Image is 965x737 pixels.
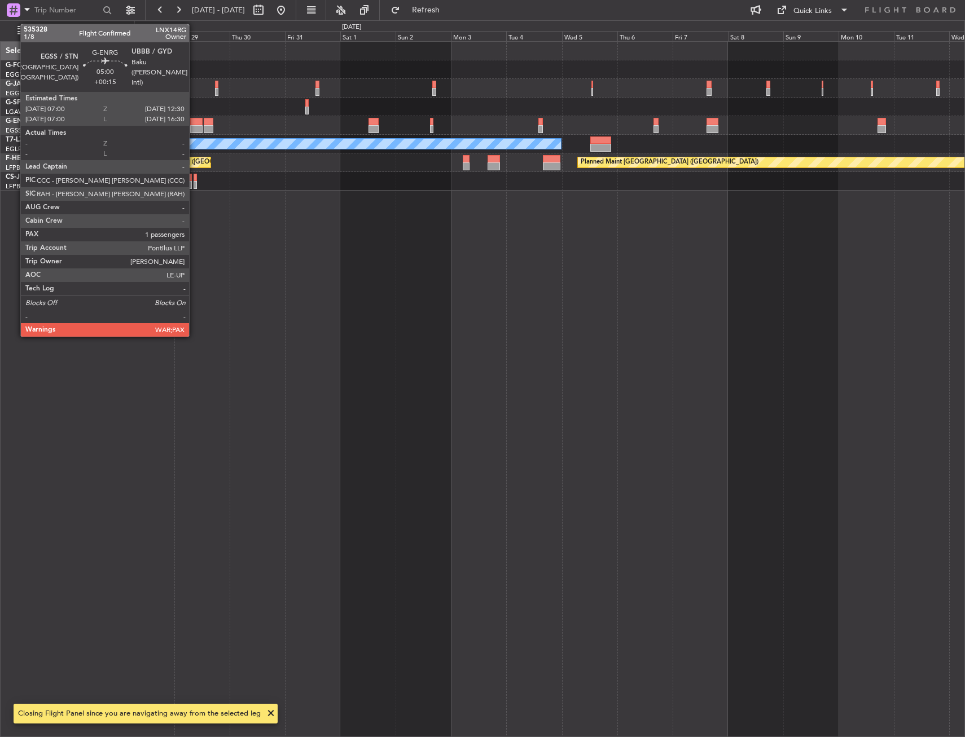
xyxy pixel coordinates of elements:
[6,99,66,106] a: G-SPCYLegacy 650
[385,1,453,19] button: Refresh
[6,118,70,125] a: G-ENRGPraetor 600
[192,5,245,15] span: [DATE] - [DATE]
[6,62,73,69] a: G-FOMOGlobal 6000
[285,31,340,41] div: Fri 31
[617,31,673,41] div: Thu 6
[581,154,758,171] div: Planned Maint [GEOGRAPHIC_DATA] ([GEOGRAPHIC_DATA])
[137,23,156,32] div: [DATE]
[34,2,99,19] input: Trip Number
[174,31,230,41] div: Wed 29
[82,154,260,171] div: Planned Maint [GEOGRAPHIC_DATA] ([GEOGRAPHIC_DATA])
[230,31,285,41] div: Thu 30
[6,81,71,87] a: G-JAGAPhenom 300
[6,108,36,116] a: LGAV/ATH
[6,62,34,69] span: G-FOMO
[6,174,30,180] span: CS-JHH
[6,70,40,79] a: EGGW/LTN
[119,31,174,41] div: Tue 28
[340,31,396,41] div: Sat 1
[6,145,35,153] a: EGLF/FAB
[29,27,119,35] span: Only With Activity
[402,6,450,14] span: Refresh
[894,31,949,41] div: Tue 11
[673,31,728,41] div: Fri 7
[342,23,361,32] div: [DATE]
[6,89,40,98] a: EGGW/LTN
[6,155,62,162] a: F-HECDFalcon 7X
[562,31,617,41] div: Wed 5
[839,31,894,41] div: Mon 10
[12,22,122,40] button: Only With Activity
[18,708,261,720] div: Closing Flight Panel since you are navigating away from the selected leg
[6,81,32,87] span: G-JAGA
[6,126,36,135] a: EGSS/STN
[728,31,783,41] div: Sat 8
[6,136,67,143] a: T7-LZZIPraetor 600
[6,99,30,106] span: G-SPCY
[783,31,839,41] div: Sun 9
[6,136,29,143] span: T7-LZZI
[396,31,451,41] div: Sun 2
[6,174,68,180] a: CS-JHHGlobal 6000
[771,1,854,19] button: Quick Links
[6,118,32,125] span: G-ENRG
[6,164,35,172] a: LFPB/LBG
[6,182,35,191] a: LFPB/LBG
[506,31,562,41] div: Tue 4
[6,155,30,162] span: F-HECD
[793,6,832,17] div: Quick Links
[451,31,506,41] div: Mon 3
